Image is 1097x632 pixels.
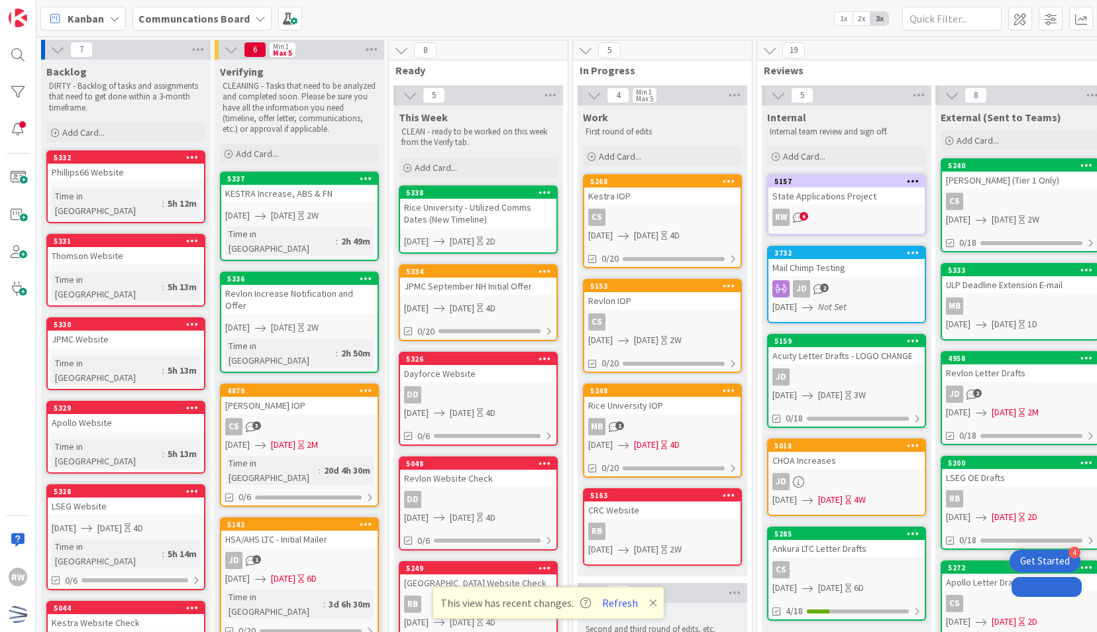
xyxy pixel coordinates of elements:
button: Refresh [598,594,643,611]
span: [DATE] [992,510,1016,524]
div: RB [588,523,605,540]
span: 0/20 [417,325,435,339]
img: avatar [9,605,27,623]
div: JD [946,386,963,403]
span: Add Card... [957,134,999,146]
div: Time in [GEOGRAPHIC_DATA] [52,439,162,468]
span: 6 [800,212,808,221]
div: 5331 [48,235,204,247]
div: 5157 [768,176,925,187]
span: 5 [423,87,445,103]
div: 5337KESTRA Increase, ABS & FN [221,173,378,202]
div: 5326Dayforce Website [400,353,556,382]
span: 2 [973,389,982,397]
span: 0/18 [786,411,803,425]
div: Revlon Website Check [400,470,556,487]
span: [DATE] [992,317,1016,331]
div: 20d 4h 30m [321,463,374,478]
div: 5330 [54,320,204,329]
div: MB [588,418,605,435]
div: 5163 [590,491,741,500]
div: 5331Thomson Website [48,235,204,264]
span: 19 [782,42,805,58]
div: 2W [670,333,682,347]
div: 5337 [221,173,378,185]
div: 5159 [768,335,925,347]
span: 7 [70,42,93,58]
span: : [336,234,338,248]
span: [DATE] [271,438,295,452]
div: 5332 [48,152,204,164]
div: 5336 [227,274,378,284]
i: Not Set [818,301,847,313]
div: 2M [1027,405,1039,419]
div: 3732 [774,248,925,258]
div: 5163CRC Website [584,490,741,519]
div: [GEOGRAPHIC_DATA] Website Check [400,574,556,592]
div: 4W [854,493,866,507]
div: 5285 [768,528,925,540]
span: Internal [767,111,806,124]
div: 5h 12m [164,196,200,211]
span: Kanban [68,11,104,26]
div: 2W [307,321,319,335]
span: [DATE] [450,511,474,525]
div: [PERSON_NAME] IOP [221,397,378,414]
div: JD [768,473,925,490]
div: CS [768,561,925,578]
div: Thomson Website [48,247,204,264]
div: 5143HSA/AHS LTC - Initial Mailer [221,519,378,548]
div: Time in [GEOGRAPHIC_DATA] [52,539,162,568]
span: This Week [399,111,448,124]
span: [DATE] [271,321,295,335]
span: Add Card... [415,162,457,174]
div: Apollo Website [48,414,204,431]
p: CLEAN - ready to be worked on this week from the Verify tab. [401,127,555,148]
span: 5 [598,42,621,58]
span: 0/20 [601,252,619,266]
span: 8 [414,42,437,58]
div: 6D [854,581,864,595]
span: [DATE] [225,209,250,223]
div: CHOA Increases [768,452,925,469]
div: 4D [486,406,496,420]
span: In Progress [580,64,735,77]
div: 2D [486,235,496,248]
span: 1x [835,12,853,25]
div: 4D [670,229,680,242]
div: JD [772,368,790,386]
div: Time in [GEOGRAPHIC_DATA] [52,189,162,218]
div: Revlon IOP [584,292,741,309]
span: [DATE] [634,438,658,452]
div: 5268Kestra IOP [584,176,741,205]
div: Min 1 [636,89,652,95]
div: 4879 [227,386,378,395]
div: 5338 [400,187,556,199]
div: 5336 [221,273,378,285]
div: Time in [GEOGRAPHIC_DATA] [225,456,319,485]
div: 5328 [48,486,204,498]
div: 5249 [400,562,556,574]
span: [DATE] [404,511,429,525]
div: 5328 [54,487,204,496]
span: Backlog [46,65,87,78]
div: JD [793,280,810,297]
div: 5248 [584,385,741,397]
span: [DATE] [946,213,970,227]
div: 5018 [774,441,925,450]
div: 5018CHOA Increases [768,440,925,469]
span: : [162,363,164,378]
div: 5157State Applications Project [768,176,925,205]
div: 2h 49m [338,234,374,248]
div: JD [768,280,925,297]
div: DD [400,491,556,508]
div: 5338Rice University - Utilized Comms Dates (New Timeline) [400,187,556,228]
div: RB [946,490,963,507]
div: DD [404,386,421,403]
span: Verifying [220,65,264,78]
div: CS [225,418,242,435]
div: CS [221,418,378,435]
div: 5044Kestra Website Check [48,602,204,631]
div: JD [225,552,242,569]
div: 4D [486,301,496,315]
